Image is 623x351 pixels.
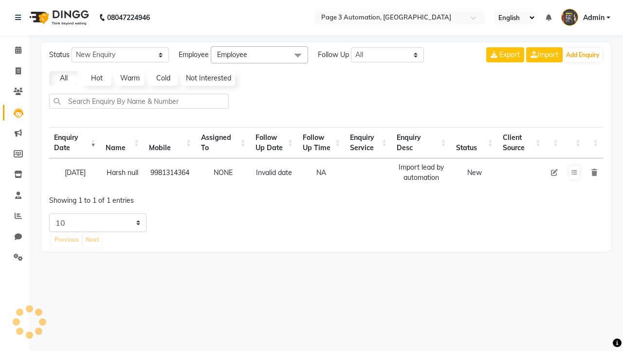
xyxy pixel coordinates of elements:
a: Import [526,47,563,62]
span: Status [49,50,70,60]
td: Invalid date [251,158,298,187]
span: Admin [583,13,605,23]
th: Assigned To : activate to sort column ascending [196,127,251,158]
img: logo [25,4,92,31]
a: All [49,71,78,86]
div: Showing 1 to 1 of 1 entries [49,190,272,206]
input: Search Enquiry By Name & Number [49,94,229,109]
th: : activate to sort column ascending [586,127,603,158]
th: Enquiry Service : activate to sort column ascending [345,127,392,158]
th: Enquiry Desc: activate to sort column ascending [392,127,451,158]
button: Previous [52,233,81,247]
a: Not Interested [182,71,235,86]
th: Mobile : activate to sort column ascending [144,127,196,158]
a: Cold [148,71,178,86]
a: Warm [115,71,145,86]
a: Hot [82,71,111,86]
span: Employee [179,50,209,60]
td: NA [298,158,345,187]
td: NONE [196,158,251,187]
th: Name: activate to sort column ascending [101,127,144,158]
span: Employee [217,50,247,59]
th: Client Source: activate to sort column ascending [498,127,546,158]
button: Add Enquiry [564,48,602,62]
th: Enquiry Date: activate to sort column ascending [49,127,101,158]
td: 9981314364 [144,158,196,187]
th: Follow Up Date: activate to sort column ascending [251,127,298,158]
td: Harsh null [101,158,144,187]
div: Import lead by automation [397,162,446,183]
button: Export [486,47,524,62]
th: Status: activate to sort column ascending [451,127,498,158]
td: New [451,158,498,187]
th: : activate to sort column ascending [546,127,563,158]
span: Follow Up [318,50,349,60]
td: [DATE] [49,158,101,187]
button: Next [83,233,102,247]
span: Export [499,50,520,59]
img: Admin [561,9,578,26]
th: : activate to sort column ascending [563,127,586,158]
b: 08047224946 [107,4,150,31]
th: Follow Up Time : activate to sort column ascending [298,127,345,158]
